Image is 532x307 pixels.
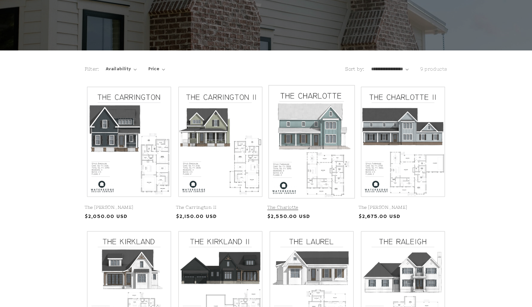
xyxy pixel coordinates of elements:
[148,66,165,73] summary: Price
[267,205,356,210] a: The Charlotte
[176,205,265,210] a: The Carrington II
[345,66,364,72] label: Sort by:
[420,66,447,72] span: 9 products
[85,66,99,73] h2: Filter:
[359,205,447,210] a: The [PERSON_NAME]
[148,66,159,73] span: Price
[106,66,137,73] summary: Availability (0 selected)
[85,205,173,210] a: The [PERSON_NAME]
[106,66,131,73] span: Availability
